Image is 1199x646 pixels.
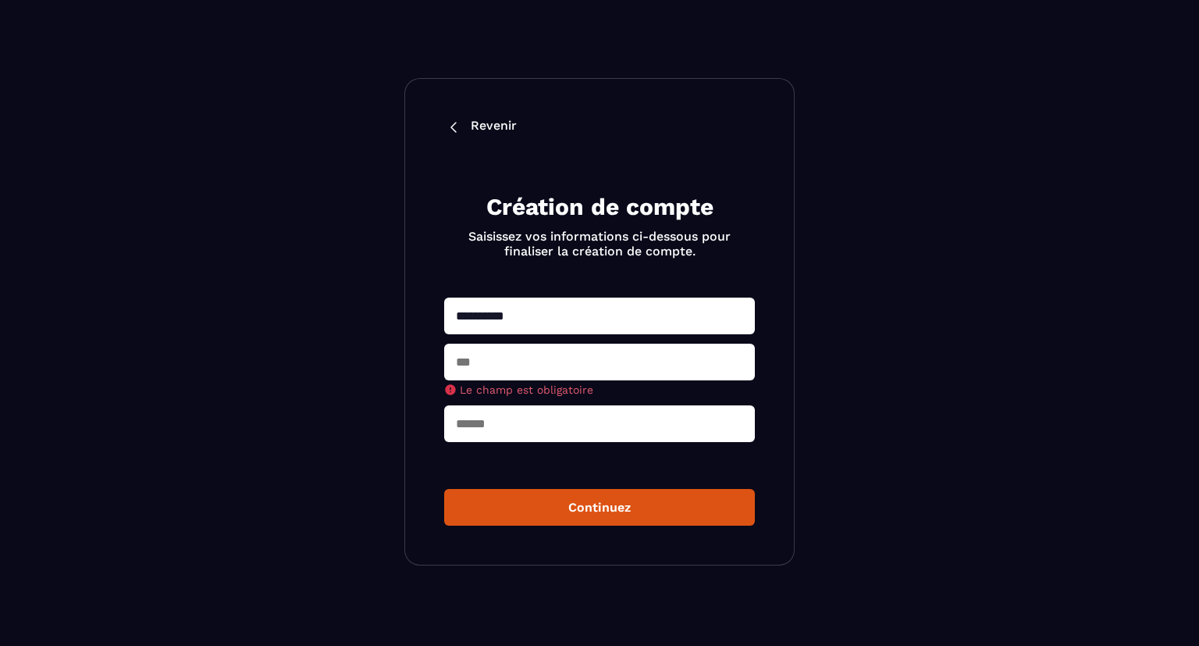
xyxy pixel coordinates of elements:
h2: Création de compte [463,191,736,223]
button: Continuez [444,489,755,526]
img: back [444,118,463,137]
span: Le champ est obligatoire [460,384,593,396]
p: Saisissez vos informations ci-dessous pour finaliser la création de compte. [463,229,736,259]
a: Revenir [444,118,755,137]
p: Revenir [471,118,517,137]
